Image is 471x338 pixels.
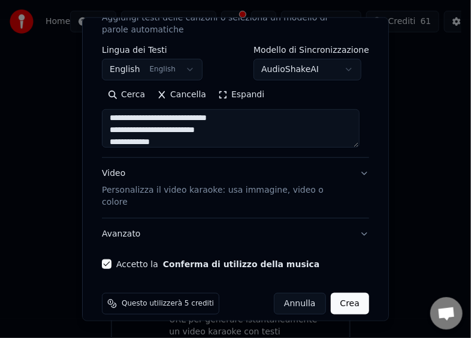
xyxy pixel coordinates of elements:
[102,46,203,54] label: Lingua dei Testi
[212,85,270,104] button: Espandi
[102,12,350,36] p: Aggiungi testi delle canzoni o seleziona un modello di parole automatiche
[102,167,350,208] div: Video
[331,293,369,315] button: Crea
[253,46,369,54] label: Modello di Sincronizzazione
[274,293,326,315] button: Annulla
[116,260,319,268] label: Accetto la
[102,184,350,208] p: Personalizza il video karaoke: usa immagine, video o colore
[102,85,151,104] button: Cerca
[122,299,214,309] span: Questo utilizzerà 5 crediti
[163,260,320,268] button: Accetto la
[102,46,369,157] div: TestiAggiungi testi delle canzoni o seleziona un modello di parole automatiche
[102,219,369,250] button: Avanzato
[151,85,212,104] button: Cancella
[102,158,369,218] button: VideoPersonalizza il video karaoke: usa immagine, video o colore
